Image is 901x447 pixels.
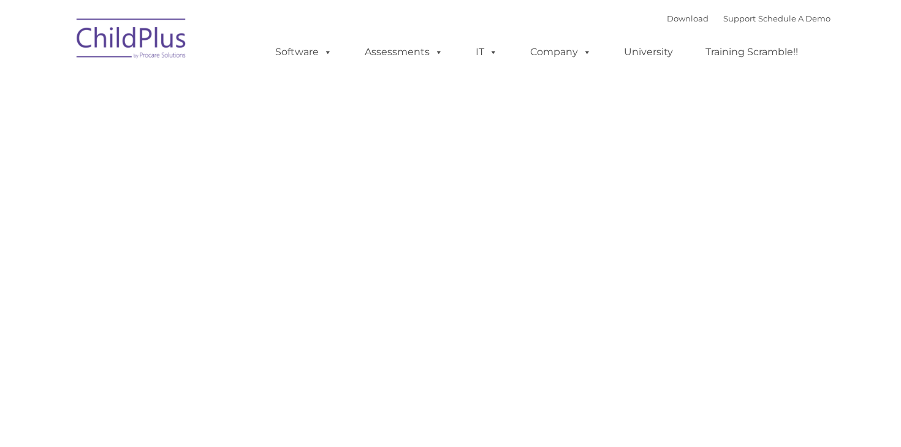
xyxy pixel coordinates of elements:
[518,40,604,64] a: Company
[352,40,455,64] a: Assessments
[667,13,831,23] font: |
[723,13,756,23] a: Support
[263,40,344,64] a: Software
[758,13,831,23] a: Schedule A Demo
[70,10,193,71] img: ChildPlus by Procare Solutions
[463,40,510,64] a: IT
[667,13,709,23] a: Download
[693,40,810,64] a: Training Scramble!!
[612,40,685,64] a: University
